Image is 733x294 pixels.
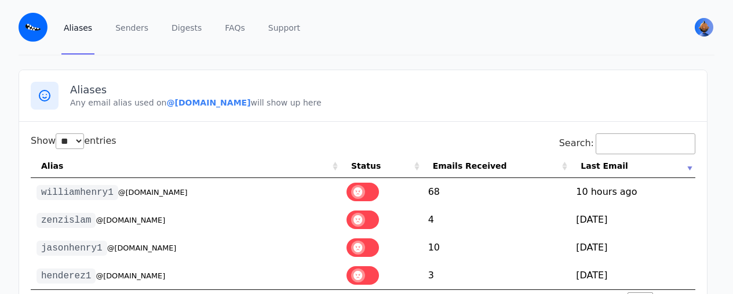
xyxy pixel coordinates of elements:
b: @[DOMAIN_NAME] [166,98,250,107]
p: Any email alias used on will show up here [70,97,695,108]
img: William's Avatar [695,18,713,37]
small: @[DOMAIN_NAME] [107,244,177,252]
code: williamhenry1 [37,185,118,200]
input: Search: [596,133,695,154]
td: [DATE] [570,234,695,262]
td: 4 [422,206,571,234]
label: Search: [559,137,695,148]
th: Alias: activate to sort column ascending [31,154,341,178]
td: 3 [422,262,571,289]
td: 68 [422,178,571,206]
th: Last Email: activate to sort column ascending [570,154,695,178]
img: Email Monster [19,13,48,42]
select: Showentries [56,133,84,149]
td: 10 hours ago [570,178,695,206]
code: henderez1 [37,268,96,284]
td: 10 [422,234,571,262]
button: User menu [694,17,714,38]
small: @[DOMAIN_NAME] [118,188,188,197]
code: zenzislam [37,213,96,228]
th: Status: activate to sort column ascending [341,154,422,178]
th: Emails Received: activate to sort column ascending [422,154,571,178]
td: [DATE] [570,262,695,289]
h3: Aliases [70,83,695,97]
td: [DATE] [570,206,695,234]
small: @[DOMAIN_NAME] [96,271,165,280]
label: Show entries [31,135,116,146]
small: @[DOMAIN_NAME] [96,216,165,224]
code: jasonhenry1 [37,241,107,256]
